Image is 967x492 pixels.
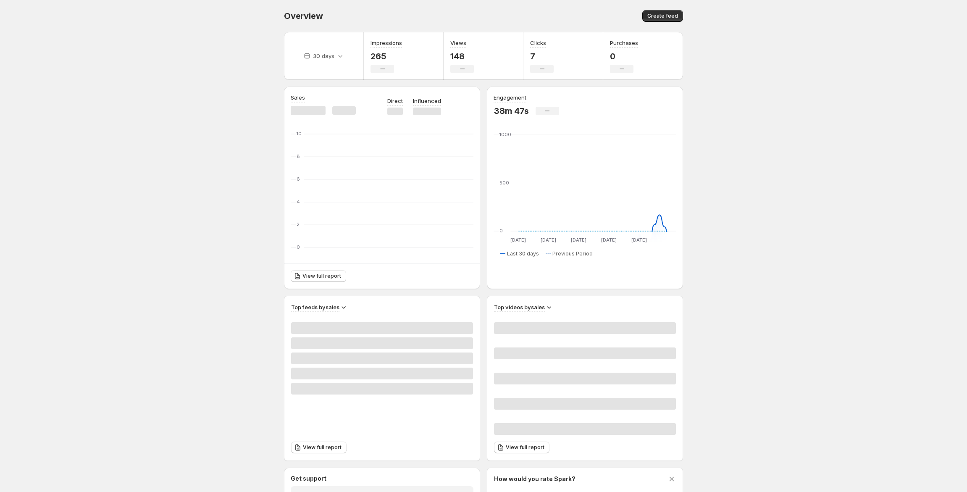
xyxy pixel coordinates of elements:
h3: Impressions [371,39,402,47]
span: View full report [506,444,544,451]
p: 265 [371,51,402,61]
h3: Engagement [494,93,526,102]
p: 38m 47s [494,106,529,116]
text: [DATE] [510,237,526,243]
text: 10 [297,131,302,137]
text: 8 [297,153,300,159]
h3: Clicks [530,39,546,47]
text: 1000 [499,132,511,137]
span: View full report [303,444,342,451]
text: 0 [499,228,503,234]
text: 4 [297,199,300,205]
h3: Views [450,39,466,47]
text: [DATE] [571,237,586,243]
h3: Top feeds by sales [291,303,339,311]
h3: Top videos by sales [494,303,545,311]
h3: How would you rate Spark? [494,475,575,483]
span: Previous Period [552,250,593,257]
button: Create feed [642,10,683,22]
p: 148 [450,51,474,61]
a: View full report [291,270,346,282]
span: Last 30 days [507,250,539,257]
span: Create feed [647,13,678,19]
a: View full report [494,442,549,453]
text: 2 [297,221,300,227]
p: 30 days [313,52,334,60]
p: Influenced [413,97,441,105]
text: 6 [297,176,300,182]
p: 7 [530,51,554,61]
text: [DATE] [541,237,556,243]
span: Overview [284,11,323,21]
p: 0 [610,51,638,61]
text: 0 [297,244,300,250]
h3: Sales [291,93,305,102]
h3: Get support [291,474,326,483]
p: Direct [387,97,403,105]
a: View full report [291,442,347,453]
text: 500 [499,180,509,186]
text: [DATE] [601,237,617,243]
h3: Purchases [610,39,638,47]
span: View full report [302,273,341,279]
text: [DATE] [631,237,647,243]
